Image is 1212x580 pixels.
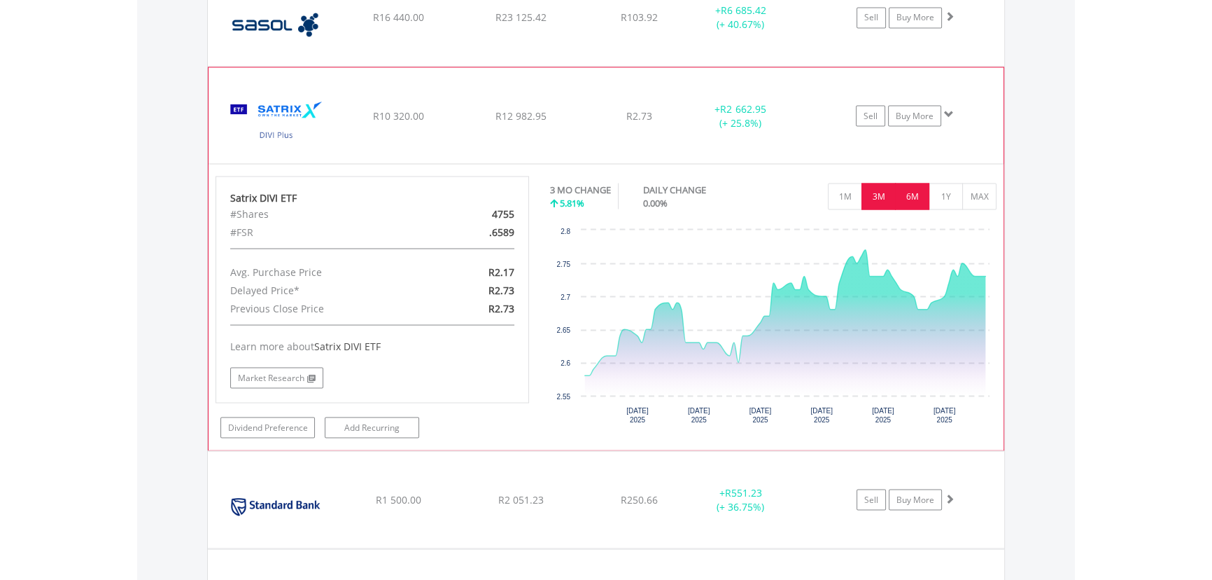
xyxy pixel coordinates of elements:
a: Buy More [888,105,941,126]
span: R2.73 [626,109,652,122]
a: Buy More [889,7,942,28]
text: 2.55 [556,392,570,400]
a: Market Research [230,367,323,388]
button: 6M [895,183,929,209]
text: 2.8 [561,227,570,235]
span: R2.73 [488,283,514,296]
div: #FSR [220,223,423,241]
span: R23 125.42 [495,11,547,24]
div: #Shares [220,205,423,223]
a: Sell [856,105,885,126]
text: [DATE] 2025 [872,406,894,423]
div: + (+ 36.75%) [688,485,794,513]
div: Chart. Highcharts interactive chart. [550,223,997,433]
text: [DATE] 2025 [626,406,649,423]
button: 1Y [929,183,963,209]
text: 2.65 [556,326,570,333]
span: 0.00% [643,196,668,209]
div: .6589 [423,223,524,241]
span: R6 685.42 [721,4,766,17]
a: Add Recurring [325,417,419,438]
div: DAILY CHANGE [643,183,755,196]
span: R250.66 [621,492,658,506]
div: + (+ 25.8%) [688,102,793,130]
span: R10 320.00 [373,109,424,122]
text: [DATE] 2025 [687,406,710,423]
text: [DATE] 2025 [810,406,833,423]
a: Sell [857,489,886,510]
span: R103.92 [621,11,658,24]
span: Satrix DIVI ETF [314,339,381,352]
div: Previous Close Price [220,299,423,317]
svg: Interactive chart [550,223,996,433]
a: Dividend Preference [220,417,315,438]
div: Learn more about [230,339,514,353]
span: R2.17 [488,265,514,278]
img: EQU.ZA.STXDIV.png [216,85,336,159]
text: [DATE] 2025 [749,406,771,423]
div: Satrix DIVI ETF [230,191,514,205]
span: R2.73 [488,301,514,315]
span: 5.81% [560,196,584,209]
div: + (+ 40.67%) [688,4,794,32]
span: R16 440.00 [372,11,423,24]
text: 2.7 [561,293,570,301]
text: [DATE] 2025 [933,406,955,423]
text: 2.75 [556,260,570,268]
div: Delayed Price* [220,281,423,299]
div: Avg. Purchase Price [220,263,423,281]
div: 4755 [423,205,524,223]
span: R551.23 [725,485,762,499]
a: Buy More [889,489,942,510]
span: R1 500.00 [375,492,421,506]
img: EQU.ZA.SBK.png [215,469,335,544]
span: R2 051.23 [498,492,544,506]
text: 2.6 [561,359,570,366]
span: R2 662.95 [720,102,766,115]
span: R12 982.95 [495,109,547,122]
button: 1M [828,183,862,209]
button: 3M [861,183,896,209]
a: Sell [857,7,886,28]
button: MAX [962,183,996,209]
div: 3 MO CHANGE [550,183,611,196]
